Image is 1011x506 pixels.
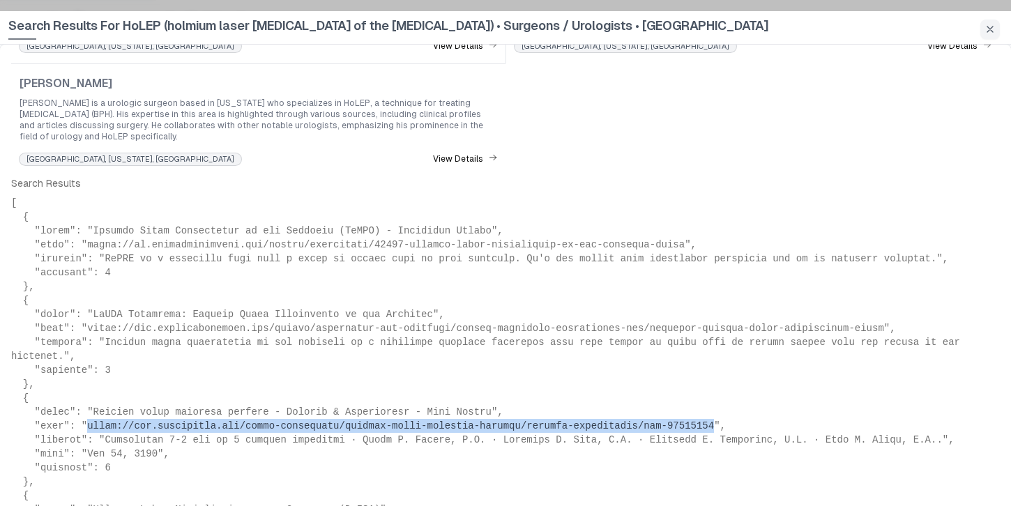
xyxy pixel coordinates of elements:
[433,40,497,52] a: View Details
[20,40,241,52] div: [GEOGRAPHIC_DATA], [US_STATE], [GEOGRAPHIC_DATA]
[927,40,991,52] a: View Details
[20,153,241,164] div: [GEOGRAPHIC_DATA], [US_STATE], [GEOGRAPHIC_DATA]
[11,176,1000,190] span: Search Results
[515,40,736,52] div: [GEOGRAPHIC_DATA], [US_STATE], [GEOGRAPHIC_DATA]
[20,75,112,92] span: [PERSON_NAME]
[20,98,497,142] span: [PERSON_NAME] is a urologic surgeon based in [US_STATE] who specializes in HoLEP, a technique for...
[8,16,768,40] span: Search Results For HoLEP (holmium laser [MEDICAL_DATA] of the [MEDICAL_DATA]) • Surgeons / Urolog...
[433,153,497,165] a: View Details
